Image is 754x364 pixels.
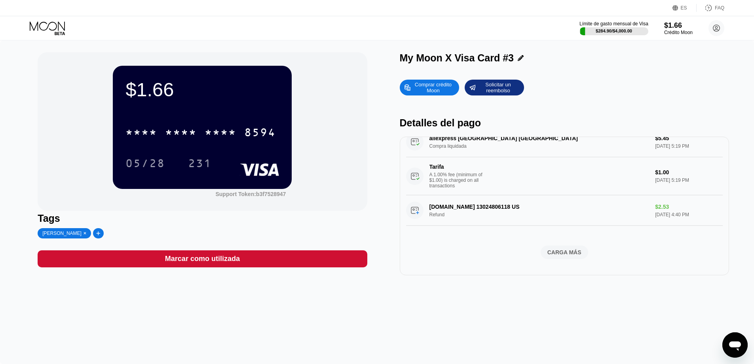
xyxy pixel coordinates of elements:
[400,80,459,95] div: Comprar crédito Moon
[465,80,524,95] div: Solicitar un reembolso
[42,231,82,236] div: [PERSON_NAME]
[715,5,724,11] div: FAQ
[476,81,520,94] div: Solicitar un reembolso
[672,4,697,12] div: ES
[429,164,485,170] div: Tarifa
[547,249,581,256] div: CARGA MÁS
[244,127,276,140] div: 8594
[722,332,748,358] iframe: Botón para iniciar la ventana de mensajería
[38,250,367,267] div: Marcar como utilizada
[579,21,648,35] div: Límite de gasto mensual de Visa$284.90/$4,000.00
[182,153,218,173] div: 231
[215,191,286,197] div: Support Token: b3f7528947
[697,4,724,12] div: FAQ
[411,81,455,94] div: Comprar crédito Moon
[655,169,722,175] div: $1.00
[38,213,367,224] div: Tags
[125,78,279,101] div: $1.66
[429,172,489,189] div: A 1.00% fee (minimum of $1.00) is charged on all transactions
[400,117,729,129] div: Detalles del pago
[215,191,286,197] div: Support Token:b3f7528947
[664,21,693,30] div: $1.66
[165,254,240,263] div: Marcar como utilizada
[579,21,648,27] div: Límite de gasto mensual de Visa
[406,246,723,259] div: CARGA MÁS
[125,158,165,171] div: 05/28
[596,29,632,33] div: $284.90 / $4,000.00
[120,153,171,173] div: 05/28
[188,158,212,171] div: 231
[664,30,693,35] div: Crédito Moon
[681,5,687,11] div: ES
[664,21,693,35] div: $1.66Crédito Moon
[655,177,722,183] div: [DATE] 5:19 PM
[400,52,514,64] div: My Moon X Visa Card #3
[406,157,723,195] div: TarifaA 1.00% fee (minimum of $1.00) is charged on all transactions$1.00[DATE] 5:19 PM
